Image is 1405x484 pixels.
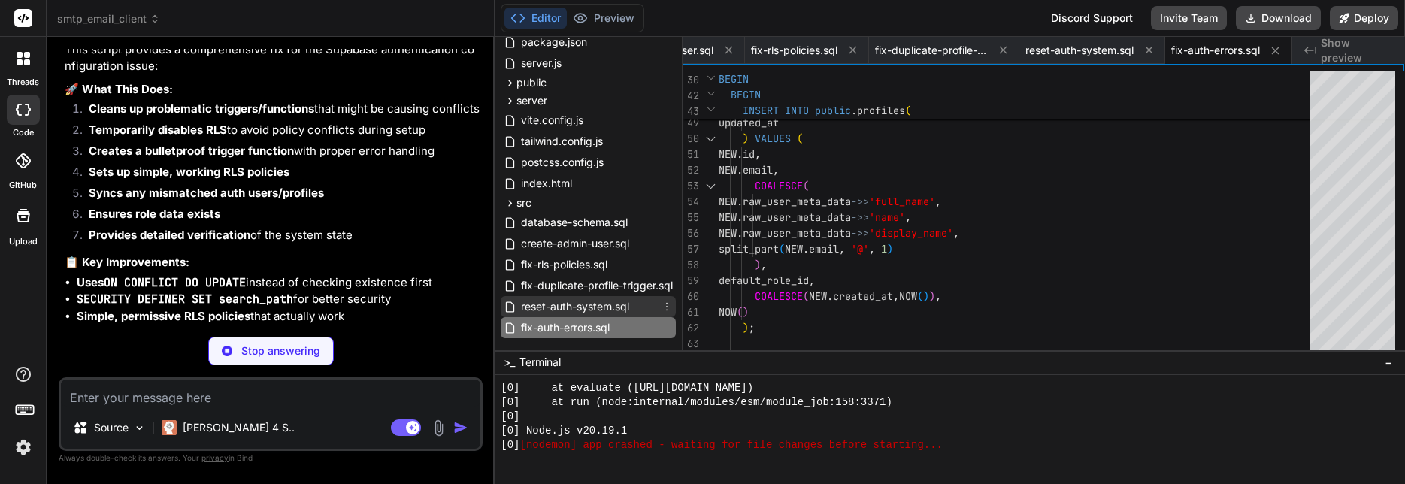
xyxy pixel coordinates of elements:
img: Pick Models [133,422,146,434]
strong: 🚀 What This Does: [65,82,173,96]
span: created_at [833,289,893,303]
span: . [851,104,857,117]
div: Click to collapse the range. [701,178,720,194]
span: ( [779,242,785,256]
span: default_role_id [719,274,809,287]
span: INTO [785,104,809,117]
code: ON CONFLICT DO UPDATE [104,275,246,290]
span: raw_user_meta_data [743,195,851,208]
span: ( [803,179,809,192]
strong: Syncs any mismatched auth users/profiles [89,186,324,200]
span: , [809,274,815,287]
div: 62 [683,320,699,336]
span: ( [797,132,803,145]
span: , [761,258,767,271]
strong: Uses [77,275,246,289]
span: NOW [719,305,737,319]
label: Upload [9,235,38,248]
div: 51 [683,147,699,162]
span: [0] at evaluate ([URL][DOMAIN_NAME]) [501,381,753,395]
li: for better security [77,291,480,308]
p: [PERSON_NAME] 4 S.. [183,420,295,435]
div: Discord Support [1042,6,1142,30]
span: ) [923,289,929,303]
img: Claude 4 Sonnet [162,420,177,435]
span: fix-rls-policies.sql [519,256,609,274]
li: to avoid policy conflicts during setup [77,122,480,143]
span: ) [743,132,749,145]
span: email [809,242,839,256]
div: 50 [683,131,699,147]
strong: Cleans up problematic triggers/functions [89,101,314,116]
span: public [815,104,851,117]
span: reset-auth-system.sql [519,298,631,316]
p: This script provides a comprehensive fix for the Supabase authentication configuration issue: [65,41,480,75]
span: , [935,195,941,208]
span: privacy [201,453,229,462]
span: create-admin-user.sql [519,234,631,253]
span: server [516,93,547,108]
div: 49 [683,115,699,131]
span: server.js [519,54,563,72]
label: code [13,126,34,139]
div: 56 [683,225,699,241]
span: ) [743,305,749,319]
li: of the system state [77,227,480,248]
span: − [1385,355,1393,370]
div: 54 [683,194,699,210]
img: settings [11,434,36,460]
span: ->> [851,210,869,224]
span: NEW [719,163,737,177]
span: package.json [519,33,589,51]
label: threads [7,76,39,89]
div: 60 [683,289,699,304]
span: fix-duplicate-profile-trigger.sql [875,43,988,58]
span: 'name' [869,210,905,224]
span: src [516,195,531,210]
span: NEW [719,147,737,161]
span: . [737,195,743,208]
span: ( [905,104,911,117]
span: fix-auth-errors.sql [1171,43,1260,58]
div: 53 [683,178,699,194]
button: Preview [567,8,640,29]
span: split_part [719,242,779,256]
span: , [869,242,875,256]
span: NEW [809,289,827,303]
span: ; [749,321,755,334]
button: − [1382,350,1396,374]
div: 58 [683,257,699,273]
span: . [737,210,743,224]
span: , [935,289,941,303]
span: , [905,210,911,224]
span: Show preview [1321,35,1393,65]
span: tailwind.config.js [519,132,604,150]
span: 43 [683,104,699,119]
span: [nodemon] app crashed - waiting for file changes before starting... [519,438,942,452]
span: id [743,147,755,161]
div: 55 [683,210,699,225]
strong: Temporarily disables RLS [89,123,227,137]
strong: Provides detailed verification [89,228,250,242]
label: GitHub [9,179,37,192]
span: [0] at run (node:internal/modules/esm/module_job:158:3371) [501,395,892,410]
span: [0] [501,438,519,452]
span: BEGIN [719,72,749,86]
span: , [755,147,761,161]
img: icon [453,420,468,435]
span: fix-duplicate-profile-trigger.sql [519,277,674,295]
span: , [773,163,779,177]
p: Stop answering [241,343,320,358]
li: that actually work [77,308,480,325]
span: , [953,226,959,240]
div: 61 [683,304,699,320]
span: raw_user_meta_data [743,226,851,240]
span: ( [917,289,923,303]
span: ->> [851,226,869,240]
strong: Creates a bulletproof trigger function [89,144,294,158]
span: . [803,242,809,256]
span: COALESCE [755,289,803,303]
span: updated_at [719,116,779,129]
strong: Ensures role data exists [89,207,220,221]
span: ) [929,289,935,303]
